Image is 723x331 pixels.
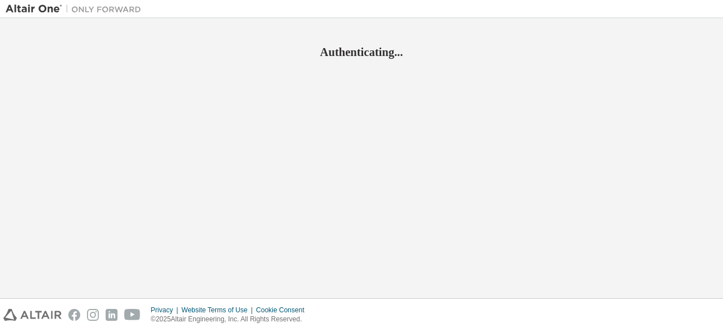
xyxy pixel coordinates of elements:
img: instagram.svg [87,309,99,321]
div: Privacy [151,306,181,315]
img: linkedin.svg [106,309,117,321]
h2: Authenticating... [6,45,717,59]
div: Website Terms of Use [181,306,256,315]
img: altair_logo.svg [3,309,62,321]
div: Cookie Consent [256,306,311,315]
img: Altair One [6,3,147,15]
p: © 2025 Altair Engineering, Inc. All Rights Reserved. [151,315,311,324]
img: youtube.svg [124,309,141,321]
img: facebook.svg [68,309,80,321]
